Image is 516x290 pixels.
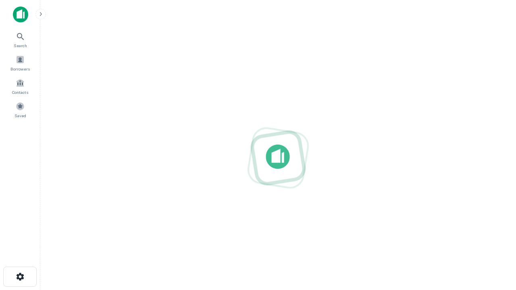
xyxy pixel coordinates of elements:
a: Saved [2,99,38,120]
iframe: Chat Widget [476,200,516,238]
span: Contacts [12,89,28,95]
span: Saved [15,112,26,119]
a: Search [2,29,38,50]
img: capitalize-icon.png [13,6,28,23]
span: Search [14,42,27,49]
span: Borrowers [10,66,30,72]
a: Borrowers [2,52,38,74]
a: Contacts [2,75,38,97]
